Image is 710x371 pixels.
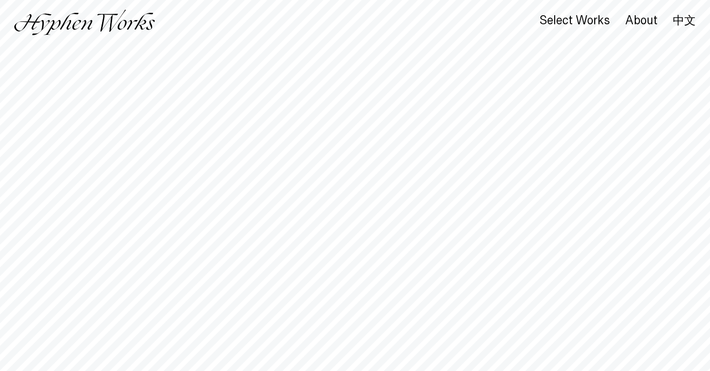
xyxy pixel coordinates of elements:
[539,16,610,26] a: Select Works
[625,14,658,27] div: About
[673,15,696,26] a: 中文
[539,14,610,27] div: Select Works
[14,10,155,35] img: Hyphen Works
[625,16,658,26] a: About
